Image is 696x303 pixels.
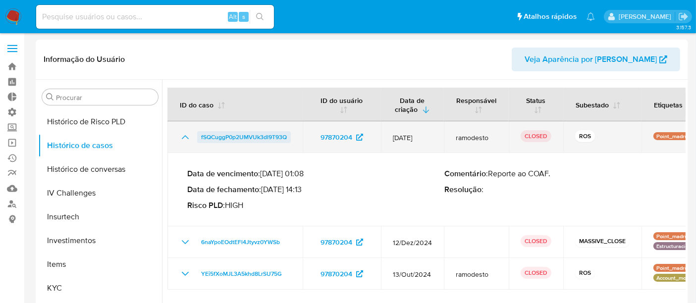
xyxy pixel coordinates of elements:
button: Procurar [46,93,54,101]
span: Atalhos rápidos [524,11,577,22]
a: Notificações [587,12,595,21]
button: Insurtech [38,205,162,229]
button: KYC [38,276,162,300]
button: Histórico de Risco PLD [38,110,162,134]
span: s [242,12,245,21]
a: Sair [678,11,689,22]
button: Veja Aparência por [PERSON_NAME] [512,48,680,71]
input: Procurar [56,93,154,102]
button: Items [38,252,162,276]
button: Histórico de casos [38,134,162,157]
button: Investimentos [38,229,162,252]
h1: Informação do Usuário [44,54,125,64]
button: Histórico de conversas [38,157,162,181]
button: search-icon [250,10,270,24]
input: Pesquise usuários ou casos... [36,10,274,23]
span: Veja Aparência por [PERSON_NAME] [525,48,657,71]
span: Alt [229,12,237,21]
p: alexandra.macedo@mercadolivre.com [619,12,675,21]
button: IV Challenges [38,181,162,205]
